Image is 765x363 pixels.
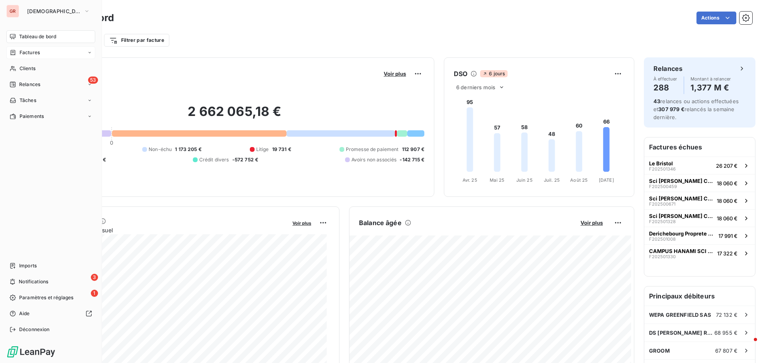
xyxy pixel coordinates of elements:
span: Sci [PERSON_NAME] Co Constructa AM [649,178,714,184]
span: -142 715 € [400,156,424,163]
span: Voir plus [292,220,311,226]
button: Sci [PERSON_NAME] Co Constructa AMF20250132818 060 € [644,209,755,227]
span: Montant à relancer [690,77,731,81]
h6: DSO [454,69,467,78]
span: 307 979 € [658,106,684,112]
span: Promesse de paiement [346,146,399,153]
span: 17 991 € [718,233,738,239]
span: 68 955 € [714,330,738,336]
h6: Balance âgée [359,218,402,228]
tspan: Mai 25 [490,177,504,183]
span: Sci [PERSON_NAME] Co Constructa AM [649,213,714,219]
span: Paiements [20,113,44,120]
span: F202501328 [649,219,676,224]
span: 43 [653,98,660,104]
span: F202501330 [649,254,676,259]
span: Sci [PERSON_NAME] Co Constructa AM [649,195,714,202]
h6: Factures échues [644,137,755,157]
span: À effectuer [653,77,677,81]
span: 1 [91,290,98,297]
span: 72 132 € [716,312,738,318]
span: -572 752 € [232,156,259,163]
span: 18 060 € [717,215,738,222]
span: relances ou actions effectuées et relancés la semaine dernière. [653,98,739,120]
span: F202501008 [649,237,676,241]
span: Voir plus [581,220,603,226]
button: CAMPUS HANAMI SCI HANAMI RUEIL C/O CBRE PMF20250133017 322 € [644,244,755,262]
button: Voir plus [381,70,408,77]
span: 1 173 205 € [175,146,202,153]
button: Filtrer par facture [104,34,169,47]
span: F202500459 [649,184,677,189]
span: 26 207 € [716,163,738,169]
span: Chiffre d'affaires mensuel [45,226,287,234]
tspan: Juil. 25 [544,177,560,183]
span: 112 907 € [402,146,424,153]
span: Non-échu [149,146,172,153]
span: 19 731 € [272,146,291,153]
h4: 1,377 M € [690,81,731,94]
span: Clients [20,65,35,72]
tspan: Avr. 25 [463,177,477,183]
span: Tâches [20,97,36,104]
span: 6 derniers mois [456,84,495,90]
span: Voir plus [384,71,406,77]
span: DS [PERSON_NAME] RECYCLING [649,330,714,336]
span: 6 jours [480,70,507,77]
span: Tableau de bord [19,33,56,40]
button: Voir plus [578,219,605,226]
span: Relances [19,81,40,88]
span: Factures [20,49,40,56]
tspan: Août 25 [570,177,588,183]
span: WEPA GREENFIELD SAS [649,312,711,318]
iframe: Intercom live chat [738,336,757,355]
button: Le BristolF20250134626 207 € [644,157,755,174]
button: Derichebourg Proprete Et Services AssociesF20250100817 991 € [644,227,755,244]
span: GROOM [649,347,670,354]
img: Logo LeanPay [6,345,56,358]
div: GR [6,5,19,18]
span: Litige [256,146,269,153]
span: Avoirs non associés [351,156,397,163]
span: CAMPUS HANAMI SCI HANAMI RUEIL C/O CBRE PM [649,248,714,254]
span: [DEMOGRAPHIC_DATA] [27,8,80,14]
span: Paramètres et réglages [19,294,73,301]
a: Aide [6,307,95,320]
span: Aide [19,310,30,317]
tspan: Juin 25 [516,177,533,183]
span: 3 [91,274,98,281]
span: 17 322 € [717,250,738,257]
span: F202501346 [649,167,676,171]
span: Derichebourg Proprete Et Services Associes [649,230,715,237]
span: Le Bristol [649,160,673,167]
span: 0 [110,139,113,146]
h6: Relances [653,64,683,73]
span: 18 060 € [717,198,738,204]
button: Voir plus [290,219,314,226]
span: Crédit divers [199,156,229,163]
button: Sci [PERSON_NAME] Co Constructa AMF20250067118 060 € [644,192,755,209]
span: 18 060 € [717,180,738,186]
button: Actions [696,12,736,24]
span: 53 [88,77,98,84]
span: Notifications [19,278,48,285]
tspan: [DATE] [599,177,614,183]
h2: 2 662 065,18 € [45,104,424,128]
h4: 288 [653,81,677,94]
span: Imports [19,262,37,269]
span: 67 807 € [715,347,738,354]
h6: Principaux débiteurs [644,286,755,306]
span: Déconnexion [19,326,50,333]
span: F202500671 [649,202,675,206]
button: Sci [PERSON_NAME] Co Constructa AMF20250045918 060 € [644,174,755,192]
